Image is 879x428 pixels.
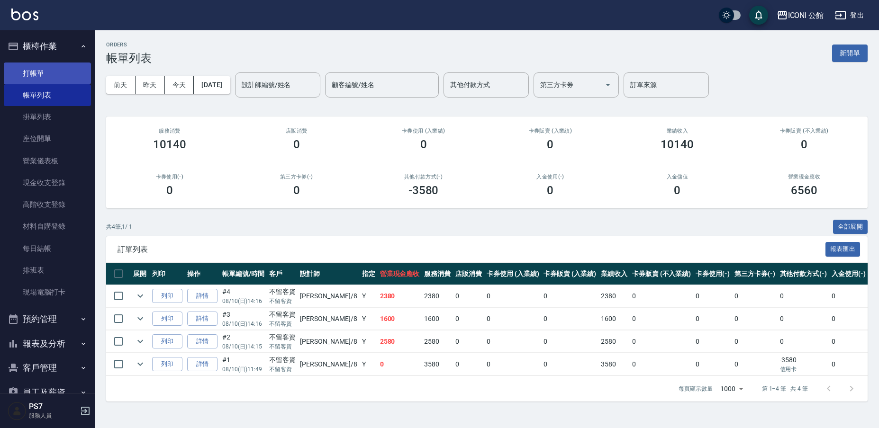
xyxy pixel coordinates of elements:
button: expand row [133,334,147,348]
button: 報表及分析 [4,331,91,356]
td: 0 [732,353,778,375]
h2: 卡券販賣 (入業績) [498,128,602,134]
h2: 入金儲值 [625,174,729,180]
a: 現金收支登錄 [4,172,91,194]
td: 0 [693,353,732,375]
td: 0 [378,353,422,375]
h3: 服務消費 [118,128,222,134]
th: 設計師 [298,263,359,285]
h3: 0 [547,138,553,151]
td: 0 [484,353,542,375]
div: 不留客資 [269,310,296,320]
h3: 0 [293,184,300,197]
button: 員工及薪資 [4,380,91,405]
h2: 其他付款方式(-) [372,174,476,180]
p: 第 1–4 筆 共 4 筆 [762,384,808,393]
td: 1600 [422,308,453,330]
h5: PS7 [29,402,77,411]
th: 店販消費 [453,263,484,285]
th: 操作 [185,263,220,285]
p: 每頁顯示數量 [679,384,713,393]
td: 0 [453,330,484,353]
h2: 卡券使用(-) [118,174,222,180]
td: 0 [484,330,542,353]
p: 服務人員 [29,411,77,420]
h3: -3580 [408,184,439,197]
span: 訂單列表 [118,245,825,254]
button: 列印 [152,312,182,326]
h3: 0 [801,138,807,151]
td: Y [360,285,378,307]
a: 詳情 [187,357,217,372]
td: #4 [220,285,267,307]
button: 客戶管理 [4,356,91,380]
th: 服務消費 [422,263,453,285]
td: [PERSON_NAME] /8 [298,330,359,353]
a: 打帳單 [4,62,91,84]
button: 列印 [152,357,182,372]
a: 現場電腦打卡 [4,281,91,303]
a: 營業儀表板 [4,150,91,172]
td: 0 [541,353,598,375]
a: 高階收支登錄 [4,194,91,215]
button: Open [600,77,616,92]
h3: 0 [166,184,173,197]
p: 不留客資 [269,365,296,374]
p: 08/10 (日) 14:15 [222,342,264,351]
h3: 10140 [153,138,186,151]
td: 0 [541,285,598,307]
td: 0 [829,353,868,375]
p: 不留客資 [269,342,296,351]
td: 1600 [598,308,630,330]
h2: 第三方卡券(-) [245,174,349,180]
p: 不留客資 [269,320,296,328]
td: 0 [732,285,778,307]
button: ICONI 公館 [773,6,828,25]
a: 報表匯出 [825,244,861,253]
td: 0 [778,308,830,330]
button: save [749,6,768,25]
td: -3580 [778,353,830,375]
a: 排班表 [4,259,91,281]
td: 3580 [598,353,630,375]
div: 不留客資 [269,332,296,342]
div: 1000 [716,376,747,401]
h2: 卡券販賣 (不入業績) [752,128,856,134]
td: 0 [829,308,868,330]
button: 列印 [152,289,182,303]
td: Y [360,330,378,353]
h3: 10140 [661,138,694,151]
h2: 營業現金應收 [752,174,856,180]
h3: 帳單列表 [106,52,152,65]
td: 0 [693,308,732,330]
a: 詳情 [187,334,217,349]
td: Y [360,353,378,375]
a: 掛單列表 [4,106,91,128]
td: 0 [453,285,484,307]
h2: 店販消費 [245,128,349,134]
p: 信用卡 [780,365,827,374]
a: 詳情 [187,312,217,326]
td: 0 [630,285,693,307]
p: 08/10 (日) 14:16 [222,297,264,305]
td: 0 [484,308,542,330]
button: expand row [133,289,147,303]
img: Logo [11,9,38,20]
td: 2580 [422,330,453,353]
div: ICONI 公館 [788,9,824,21]
td: 3580 [422,353,453,375]
h3: 0 [293,138,300,151]
button: 新開單 [832,45,868,62]
button: 昨天 [136,76,165,94]
button: [DATE] [194,76,230,94]
h3: 0 [547,184,553,197]
td: 2380 [598,285,630,307]
button: 全部展開 [833,220,868,234]
th: 入金使用(-) [829,263,868,285]
td: 0 [541,330,598,353]
button: 前天 [106,76,136,94]
th: 帳單編號/時間 [220,263,267,285]
button: 列印 [152,334,182,349]
th: 第三方卡券(-) [732,263,778,285]
td: 0 [778,330,830,353]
